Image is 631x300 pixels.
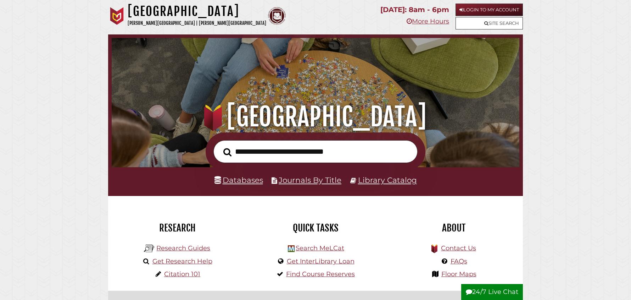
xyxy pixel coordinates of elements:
h1: [GEOGRAPHIC_DATA] [121,101,510,132]
a: Databases [214,175,263,185]
a: Login to My Account [456,4,523,16]
h1: [GEOGRAPHIC_DATA] [128,4,266,19]
a: Site Search [456,17,523,29]
h2: About [390,222,518,234]
img: Calvin University [108,7,126,25]
a: Find Course Reserves [286,270,355,278]
a: Contact Us [441,244,476,252]
a: Get InterLibrary Loan [287,257,354,265]
h2: Research [113,222,241,234]
img: Hekman Library Logo [144,243,155,254]
a: Citation 101 [164,270,200,278]
p: [PERSON_NAME][GEOGRAPHIC_DATA] | [PERSON_NAME][GEOGRAPHIC_DATA] [128,19,266,27]
a: Research Guides [156,244,210,252]
a: Search MeLCat [296,244,344,252]
a: More Hours [407,17,449,25]
button: Search [220,146,235,159]
p: [DATE]: 8am - 6pm [380,4,449,16]
h2: Quick Tasks [252,222,379,234]
img: Calvin Theological Seminary [268,7,286,25]
i: Search [223,148,231,157]
img: Hekman Library Logo [288,245,295,252]
a: FAQs [451,257,467,265]
a: Floor Maps [441,270,476,278]
a: Journals By Title [279,175,341,185]
a: Library Catalog [358,175,417,185]
a: Get Research Help [152,257,212,265]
